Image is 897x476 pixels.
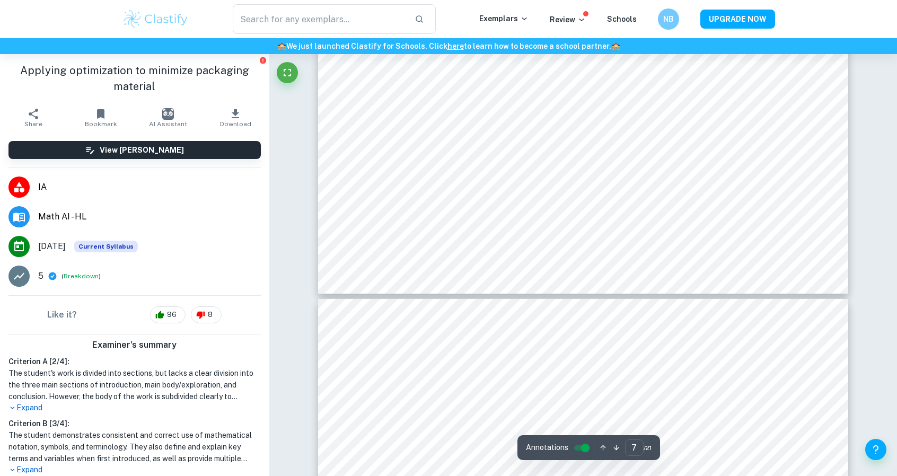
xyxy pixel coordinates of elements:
[277,42,286,50] span: 🏫
[644,443,652,453] span: / 21
[202,103,269,133] button: Download
[8,356,261,367] h6: Criterion A [ 2 / 4 ]:
[8,141,261,159] button: View [PERSON_NAME]
[8,63,261,94] h1: Applying optimization to minimize packaging material
[607,15,637,23] a: Schools
[24,120,42,128] span: Share
[479,13,529,24] p: Exemplars
[8,367,261,402] h1: The student's work is divided into sections, but lacks a clear division into the three main secti...
[161,310,182,320] span: 96
[526,442,568,453] span: Annotations
[611,42,620,50] span: 🏫
[38,240,66,253] span: [DATE]
[4,339,265,351] h6: Examiner's summary
[447,42,464,50] a: here
[122,8,189,30] img: Clastify logo
[550,14,586,25] p: Review
[658,8,679,30] button: NB
[67,103,135,133] button: Bookmark
[191,306,222,323] div: 8
[8,418,261,429] h6: Criterion B [ 3 / 4 ]:
[700,10,775,29] button: UPGRADE NOW
[663,13,675,25] h6: NB
[38,270,43,283] p: 5
[38,181,261,193] span: IA
[100,144,184,156] h6: View [PERSON_NAME]
[259,56,267,64] button: Report issue
[135,103,202,133] button: AI Assistant
[8,429,261,464] h1: The student demonstrates consistent and correct use of mathematical notation, symbols, and termin...
[865,439,886,460] button: Help and Feedback
[61,271,101,281] span: ( )
[202,310,218,320] span: 8
[233,4,406,34] input: Search for any exemplars...
[277,62,298,83] button: Fullscreen
[47,308,77,321] h6: Like it?
[149,120,187,128] span: AI Assistant
[2,40,895,52] h6: We just launched Clastify for Schools. Click to learn how to become a school partner.
[64,271,99,281] button: Breakdown
[74,241,138,252] div: This exemplar is based on the current syllabus. Feel free to refer to it for inspiration/ideas wh...
[150,306,186,323] div: 96
[8,464,261,475] p: Expand
[220,120,251,128] span: Download
[38,210,261,223] span: Math AI - HL
[8,402,261,413] p: Expand
[85,120,117,128] span: Bookmark
[74,241,138,252] span: Current Syllabus
[162,108,174,120] img: AI Assistant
